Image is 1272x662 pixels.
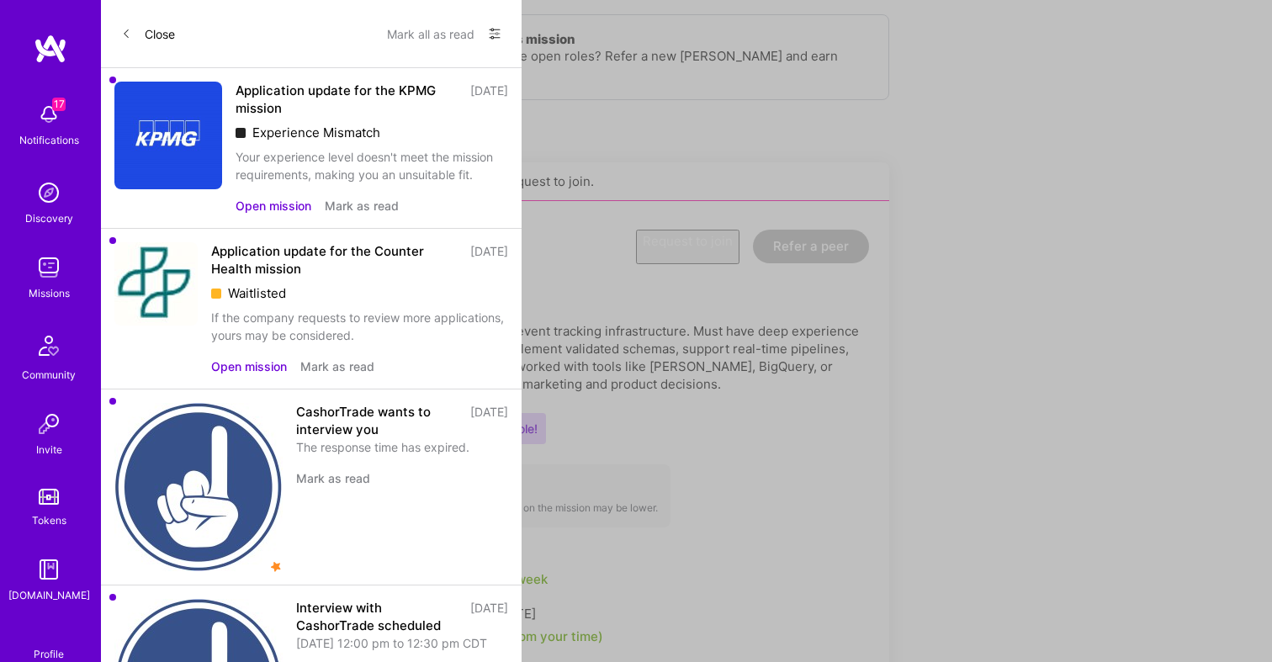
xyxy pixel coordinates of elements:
div: Application update for the KPMG mission [236,82,460,117]
a: Profile [28,628,70,661]
div: If the company requests to review more applications, yours may be considered. [211,309,508,344]
img: Company Logo [114,82,222,189]
div: Invite [36,441,62,458]
img: discovery [32,176,66,209]
div: Profile [34,645,64,661]
img: Community [29,326,69,366]
button: Open mission [211,357,287,375]
div: CashorTrade wants to interview you [296,403,460,438]
div: Tokens [32,511,66,529]
img: Invite [32,407,66,441]
div: [DATE] [470,599,508,634]
div: The response time has expired. [296,438,508,456]
img: guide book [32,553,66,586]
div: Missions [29,284,70,302]
button: Open mission [236,197,311,214]
div: Interview with CashorTrade scheduled [296,599,460,634]
div: [DATE] [470,403,508,438]
img: tokens [39,489,59,505]
div: Your experience level doesn't meet the mission requirements, making you an unsuitable fit. [236,148,508,183]
div: Discovery [25,209,73,227]
div: [DATE] 12:00 pm to 12:30 pm CDT [296,634,508,652]
div: [DATE] [470,82,508,117]
img: bell [32,98,66,131]
img: logo [34,34,67,64]
span: 17 [52,98,66,111]
img: Company Logo [114,403,283,571]
button: Mark as read [300,357,374,375]
div: [DATE] [470,242,508,278]
img: star icon [268,559,284,575]
img: Company Logo [114,242,198,326]
div: [DOMAIN_NAME] [8,586,90,604]
div: Community [22,366,76,384]
button: Mark as read [296,469,370,487]
button: Mark all as read [387,20,474,47]
button: Close [121,20,175,47]
img: teamwork [32,251,66,284]
div: Experience Mismatch [236,124,508,141]
div: Application update for the Counter Health mission [211,242,460,278]
div: Notifications [19,131,79,149]
button: Mark as read [325,197,399,214]
div: Waitlisted [211,284,508,302]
